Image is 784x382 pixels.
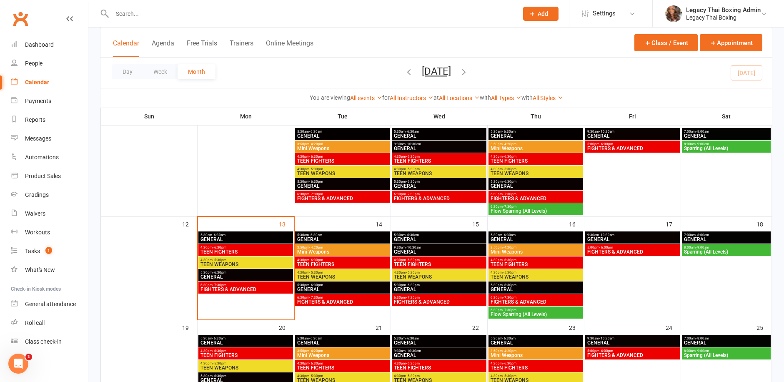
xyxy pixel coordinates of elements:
[490,196,581,201] span: FIGHTERS & ADVANCED
[587,353,678,358] span: FIGHTERS & ADVANCED
[696,246,709,249] span: - 9:00am
[11,167,88,186] a: Product Sales
[11,295,88,314] a: General attendance kiosk mode
[490,146,581,151] span: Mini Weapons
[279,320,294,334] div: 20
[393,171,485,176] span: TEEN WEAPONS
[200,362,291,365] span: 4:30pm
[200,353,291,358] span: TEEN FIGHTERS
[587,146,678,151] span: FIGHTERS & ADVANCED
[393,271,485,274] span: 4:30pm
[309,374,323,378] span: - 5:30pm
[538,10,548,17] span: Add
[681,108,772,125] th: Sat
[569,320,584,334] div: 23
[393,237,485,242] span: GENERAL
[393,133,485,138] span: GENERAL
[297,155,388,158] span: 4:30pm
[297,365,388,370] span: TEEN FIGHTERS
[696,349,709,353] span: - 9:00am
[297,142,388,146] span: 3:50pm
[406,374,420,378] span: - 5:30pm
[25,210,45,217] div: Waivers
[406,337,419,340] span: - 6:30am
[490,296,581,299] span: 6:30pm
[439,95,480,101] a: All Locations
[350,95,382,101] a: All events
[490,167,581,171] span: 4:30pm
[25,266,55,273] div: What's New
[756,217,771,231] div: 18
[393,183,485,188] span: GENERAL
[490,249,581,254] span: Mini Weapons
[406,192,420,196] span: - 7:30pm
[25,116,45,123] div: Reports
[490,142,581,146] span: 3:50pm
[309,271,323,274] span: - 5:30pm
[406,130,419,133] span: - 6:30am
[490,312,581,317] span: Flow Sparring (All Levels)
[393,155,485,158] span: 4:30pm
[490,246,581,249] span: 3:50pm
[503,205,516,209] span: - 7:30pm
[297,183,388,188] span: GENERAL
[502,337,516,340] span: - 6:30am
[490,271,581,274] span: 4:30pm
[297,262,388,267] span: TEEN FIGHTERS
[490,349,581,353] span: 3:50pm
[503,271,516,274] span: - 5:30pm
[297,133,388,138] span: GENERAL
[297,340,388,345] span: GENERAL
[756,320,771,334] div: 25
[490,192,581,196] span: 6:30pm
[490,308,581,312] span: 6:30pm
[178,64,215,79] button: Month
[213,349,226,353] span: - 6:30pm
[433,94,439,101] strong: at
[490,171,581,176] span: TEEN WEAPONS
[393,167,485,171] span: 4:30pm
[297,237,388,242] span: GENERAL
[503,167,516,171] span: - 5:30pm
[266,39,313,57] button: Online Meetings
[406,142,421,146] span: - 10:30am
[182,217,197,231] div: 12
[297,296,388,299] span: 6:30pm
[200,283,291,287] span: 6:30pm
[25,79,49,85] div: Calendar
[297,274,388,279] span: TEEN WEAPONS
[212,233,225,237] span: - 6:30am
[393,362,485,365] span: 4:30pm
[11,92,88,111] a: Payments
[297,374,388,378] span: 4:30pm
[393,365,485,370] span: TEEN FIGHTERS
[297,192,388,196] span: 6:30pm
[503,374,516,378] span: - 5:30pm
[490,374,581,378] span: 4:30pm
[213,374,226,378] span: - 6:30pm
[213,283,226,287] span: - 7:30pm
[297,246,388,249] span: 3:50pm
[309,296,323,299] span: - 7:30pm
[490,262,581,267] span: TEEN FIGHTERS
[391,108,488,125] th: Wed
[309,192,323,196] span: - 7:30pm
[503,296,516,299] span: - 7:30pm
[684,142,769,146] span: 8:00am
[11,242,88,261] a: Tasks 1
[666,320,681,334] div: 24
[200,287,291,292] span: FIGHTERS & ADVANCED
[490,287,581,292] span: GENERAL
[10,8,31,29] a: Clubworx
[665,5,682,22] img: thumb_image1684062966.png
[686,6,761,14] div: Legacy Thai Boxing Admin
[309,167,323,171] span: - 5:30pm
[666,217,681,231] div: 17
[112,64,143,79] button: Day
[684,353,769,358] span: Sparring (All Levels)
[309,155,323,158] span: - 6:30pm
[297,167,388,171] span: 4:30pm
[593,4,616,23] span: Settings
[503,142,516,146] span: - 4:20pm
[25,41,54,48] div: Dashboard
